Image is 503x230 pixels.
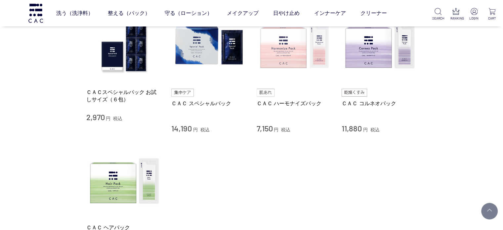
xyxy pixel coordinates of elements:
a: クリーナー [360,4,387,23]
span: 2,970 [86,112,105,122]
a: ＣＡＣ コルネオパック [342,100,417,107]
span: 税込 [113,116,122,121]
a: ＣＡＣスペシャルパック お試しサイズ（６包） [86,89,162,103]
span: 税込 [200,127,210,132]
p: LOGIN [468,16,480,21]
img: 肌あれ [257,89,274,97]
span: 11,880 [342,123,362,133]
a: 日やけ止め [273,4,300,23]
p: RANKING [450,16,462,21]
span: 円 [274,127,278,132]
p: SEARCH [432,16,444,21]
span: 14,190 [171,123,192,133]
img: ＣＡＣ コルネオパック [342,8,417,84]
a: ＣＡＣ スペシャルパック [171,100,247,107]
a: メイクアップ [227,4,259,23]
a: RANKING [450,8,462,21]
span: 7,150 [257,123,273,133]
a: LOGIN [468,8,480,21]
span: 円 [193,127,198,132]
a: SEARCH [432,8,444,21]
img: 乾燥くすみ [342,89,367,97]
img: ＣＡＣ ハーモナイズパック [257,8,332,84]
span: 税込 [370,127,380,132]
a: 守る（ローション） [165,4,212,23]
img: ＣＡＣ スペシャルパック [171,8,247,84]
span: 円 [106,116,110,121]
img: ＣＡＣ ヘアパック [86,144,162,219]
span: 税込 [281,127,290,132]
p: CART [486,16,498,21]
a: インナーケア [314,4,346,23]
img: logo [27,4,44,23]
span: 円 [363,127,368,132]
a: ＣＡＣ ハーモナイズパック [257,100,332,107]
img: 集中ケア [171,89,194,97]
img: ＣＡＣスペシャルパック お試しサイズ（６包） [86,8,162,84]
a: CART [486,8,498,21]
a: 洗う（洗浄料） [56,4,93,23]
a: 整える（パック） [108,4,150,23]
